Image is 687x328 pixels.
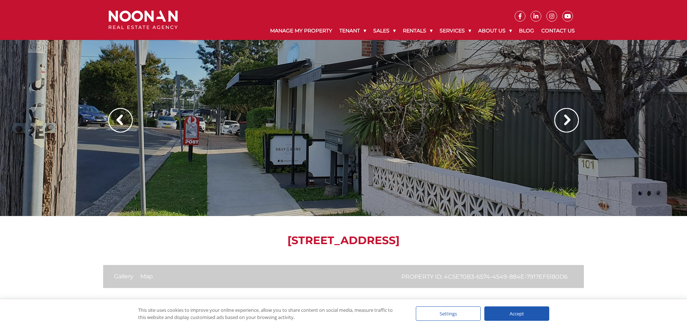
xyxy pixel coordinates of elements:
[267,22,336,40] a: Manage My Property
[538,22,578,40] a: Contact Us
[436,22,475,40] a: Services
[515,22,538,40] a: Blog
[114,273,133,280] a: Gallery
[484,306,549,321] div: Accept
[108,108,133,132] img: Arrow slider
[554,108,579,132] img: Arrow slider
[336,22,370,40] a: Tenant
[140,273,153,280] a: Map
[416,306,481,321] div: Settings
[401,272,568,281] p: Property ID: 4C5E70B3-6574-4549-884E-7917EF5180D6
[475,22,515,40] a: About Us
[138,306,401,321] div: This site uses cookies to improve your online experience, allow you to share content on social me...
[103,234,584,247] h1: [STREET_ADDRESS]
[399,22,436,40] a: Rentals
[109,10,178,30] img: Noonan Real Estate Agency
[370,22,399,40] a: Sales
